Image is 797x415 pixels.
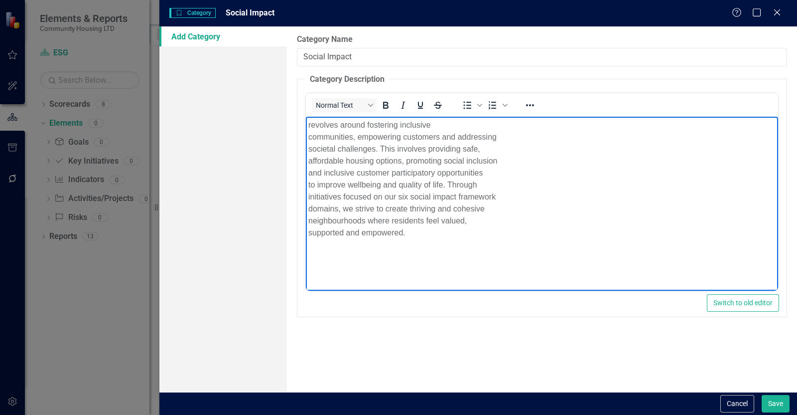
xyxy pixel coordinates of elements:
[312,98,377,112] button: Block Normal Text
[459,98,484,112] div: Bullet list
[377,98,394,112] button: Bold
[412,98,429,112] button: Underline
[297,48,787,66] input: Category Name
[297,34,787,45] label: Category Name
[159,26,287,46] a: Add Category
[226,8,274,17] span: Social Impact
[707,294,779,312] button: Switch to old editor
[429,98,446,112] button: Strikethrough
[720,395,754,413] button: Cancel
[169,8,216,18] span: Category
[316,101,365,109] span: Normal Text
[762,395,790,413] button: Save
[306,117,778,291] iframe: Rich Text Area
[305,74,390,85] legend: Category Description
[522,98,538,112] button: Reveal or hide additional toolbar items
[395,98,411,112] button: Italic
[484,98,509,112] div: Numbered list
